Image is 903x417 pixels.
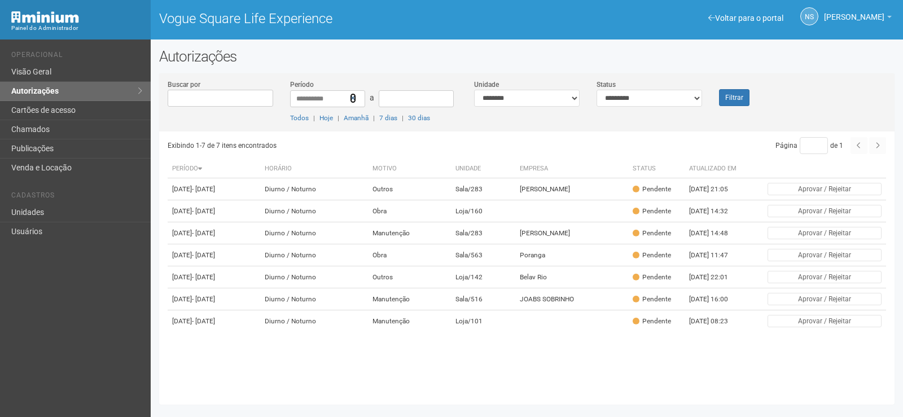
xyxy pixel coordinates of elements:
th: Unidade [451,160,515,178]
a: 7 dias [379,114,397,122]
span: - [DATE] [192,295,215,303]
th: Atualizado em [685,160,747,178]
li: Operacional [11,51,142,63]
a: 30 dias [408,114,430,122]
span: | [313,114,315,122]
td: [DATE] [168,222,260,244]
td: JOABS SOBRINHO [515,288,628,310]
span: a [370,93,374,102]
button: Aprovar / Rejeitar [768,227,882,239]
td: Diurno / Noturno [260,288,368,310]
th: Motivo [368,160,451,178]
li: Cadastros [11,191,142,203]
td: Outros [368,178,451,200]
td: [DATE] 22:01 [685,266,747,288]
div: Pendente [633,273,671,282]
th: Status [628,160,685,178]
button: Filtrar [719,89,749,106]
div: Exibindo 1-7 de 7 itens encontrados [168,137,523,154]
td: [DATE] [168,310,260,332]
a: NS [800,7,818,25]
a: Hoje [319,114,333,122]
td: Sala/283 [451,222,515,244]
td: [DATE] 08:23 [685,310,747,332]
td: Obra [368,200,451,222]
span: - [DATE] [192,229,215,237]
span: - [DATE] [192,185,215,193]
span: - [DATE] [192,317,215,325]
td: Diurno / Noturno [260,222,368,244]
button: Aprovar / Rejeitar [768,249,882,261]
td: [DATE] 14:32 [685,200,747,222]
td: [DATE] [168,244,260,266]
h2: Autorizações [159,48,895,65]
td: Loja/101 [451,310,515,332]
td: [PERSON_NAME] [515,222,628,244]
td: [DATE] [168,266,260,288]
a: Amanhã [344,114,369,122]
td: [DATE] [168,178,260,200]
a: Voltar para o portal [708,14,783,23]
td: Poranga [515,244,628,266]
label: Unidade [474,80,499,90]
div: Pendente [633,207,671,216]
th: Empresa [515,160,628,178]
td: Loja/142 [451,266,515,288]
td: Sala/283 [451,178,515,200]
img: Minium [11,11,79,23]
button: Aprovar / Rejeitar [768,205,882,217]
div: Pendente [633,251,671,260]
th: Período [168,160,260,178]
button: Aprovar / Rejeitar [768,293,882,305]
a: Todos [290,114,309,122]
th: Horário [260,160,368,178]
div: Pendente [633,229,671,238]
button: Aprovar / Rejeitar [768,183,882,195]
label: Status [597,80,616,90]
td: Outros [368,266,451,288]
td: Belav Rio [515,266,628,288]
span: Nicolle Silva [824,2,884,21]
td: Manutenção [368,222,451,244]
span: | [337,114,339,122]
td: [DATE] 16:00 [685,288,747,310]
td: Manutenção [368,288,451,310]
td: Sala/563 [451,244,515,266]
label: Período [290,80,314,90]
div: Pendente [633,185,671,194]
label: Buscar por [168,80,200,90]
h1: Vogue Square Life Experience [159,11,519,26]
td: [DATE] 21:05 [685,178,747,200]
td: Obra [368,244,451,266]
button: Aprovar / Rejeitar [768,271,882,283]
span: Página de 1 [775,142,843,150]
td: [DATE] [168,200,260,222]
td: Manutenção [368,310,451,332]
td: Loja/160 [451,200,515,222]
span: - [DATE] [192,273,215,281]
div: Pendente [633,295,671,304]
td: [DATE] [168,288,260,310]
span: - [DATE] [192,251,215,259]
td: [DATE] 11:47 [685,244,747,266]
td: Diurno / Noturno [260,200,368,222]
td: [DATE] 14:48 [685,222,747,244]
button: Aprovar / Rejeitar [768,315,882,327]
a: [PERSON_NAME] [824,14,892,23]
span: | [373,114,375,122]
span: - [DATE] [192,207,215,215]
td: [PERSON_NAME] [515,178,628,200]
td: Diurno / Noturno [260,244,368,266]
td: Diurno / Noturno [260,178,368,200]
span: | [402,114,404,122]
div: Painel do Administrador [11,23,142,33]
td: Diurno / Noturno [260,310,368,332]
td: Sala/516 [451,288,515,310]
div: Pendente [633,317,671,326]
td: Diurno / Noturno [260,266,368,288]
